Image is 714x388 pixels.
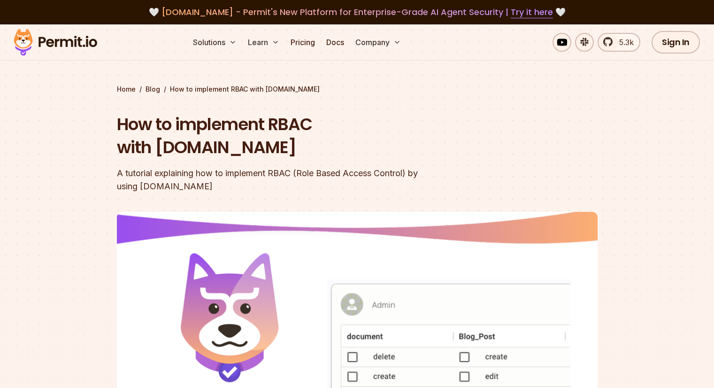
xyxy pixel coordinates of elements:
[117,85,598,94] div: / /
[652,31,700,54] a: Sign In
[511,6,553,18] a: Try it here
[117,167,477,193] div: A tutorial explaining how to implement RBAC (Role Based Access Control) by using [DOMAIN_NAME]
[352,33,405,52] button: Company
[161,6,553,18] span: [DOMAIN_NAME] - Permit's New Platform for Enterprise-Grade AI Agent Security |
[189,33,240,52] button: Solutions
[146,85,160,94] a: Blog
[117,85,136,94] a: Home
[598,33,640,52] a: 5.3k
[287,33,319,52] a: Pricing
[117,113,477,159] h1: How to implement RBAC with [DOMAIN_NAME]
[614,37,634,48] span: 5.3k
[23,6,691,19] div: 🤍 🤍
[244,33,283,52] button: Learn
[322,33,348,52] a: Docs
[9,26,101,58] img: Permit logo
